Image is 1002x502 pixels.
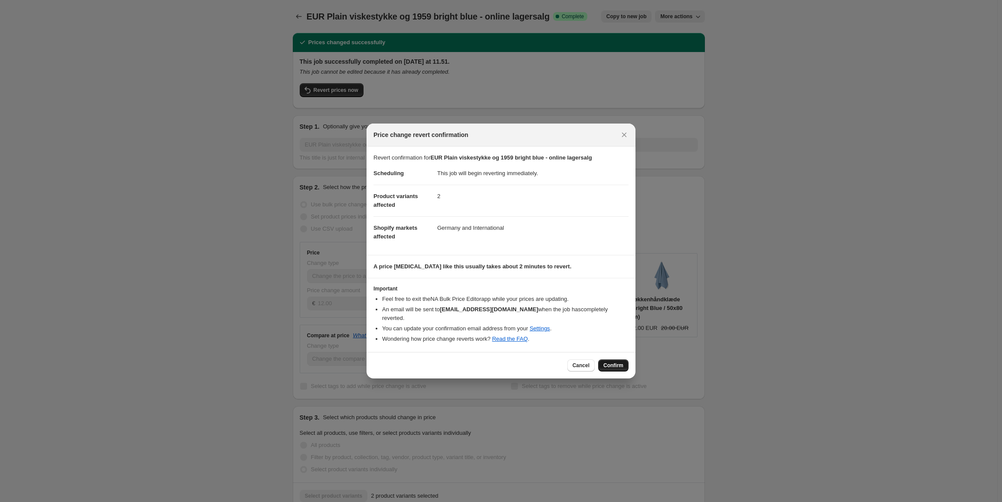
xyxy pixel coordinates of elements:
li: Feel free to exit the NA Bulk Price Editor app while your prices are updating. [382,295,629,303]
a: Settings [530,325,550,332]
button: Close [618,129,630,141]
p: Revert confirmation for [373,153,629,162]
dd: 2 [437,185,629,208]
button: Cancel [567,359,595,372]
a: Read the FAQ [492,336,527,342]
b: EUR Plain viskestykke og 1959 bright blue - online lagersalg [431,154,592,161]
span: Confirm [603,362,623,369]
li: You can update your confirmation email address from your . [382,324,629,333]
li: An email will be sent to when the job has completely reverted . [382,305,629,323]
b: [EMAIL_ADDRESS][DOMAIN_NAME] [440,306,538,313]
span: Shopify markets affected [373,225,417,240]
span: Scheduling [373,170,404,176]
span: Cancel [573,362,589,369]
dd: Germany and International [437,216,629,239]
dd: This job will begin reverting immediately. [437,162,629,185]
h3: Important [373,285,629,292]
li: Wondering how price change reverts work? . [382,335,629,343]
span: Price change revert confirmation [373,130,468,139]
button: Confirm [598,359,629,372]
span: Product variants affected [373,193,418,208]
b: A price [MEDICAL_DATA] like this usually takes about 2 minutes to revert. [373,263,571,270]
